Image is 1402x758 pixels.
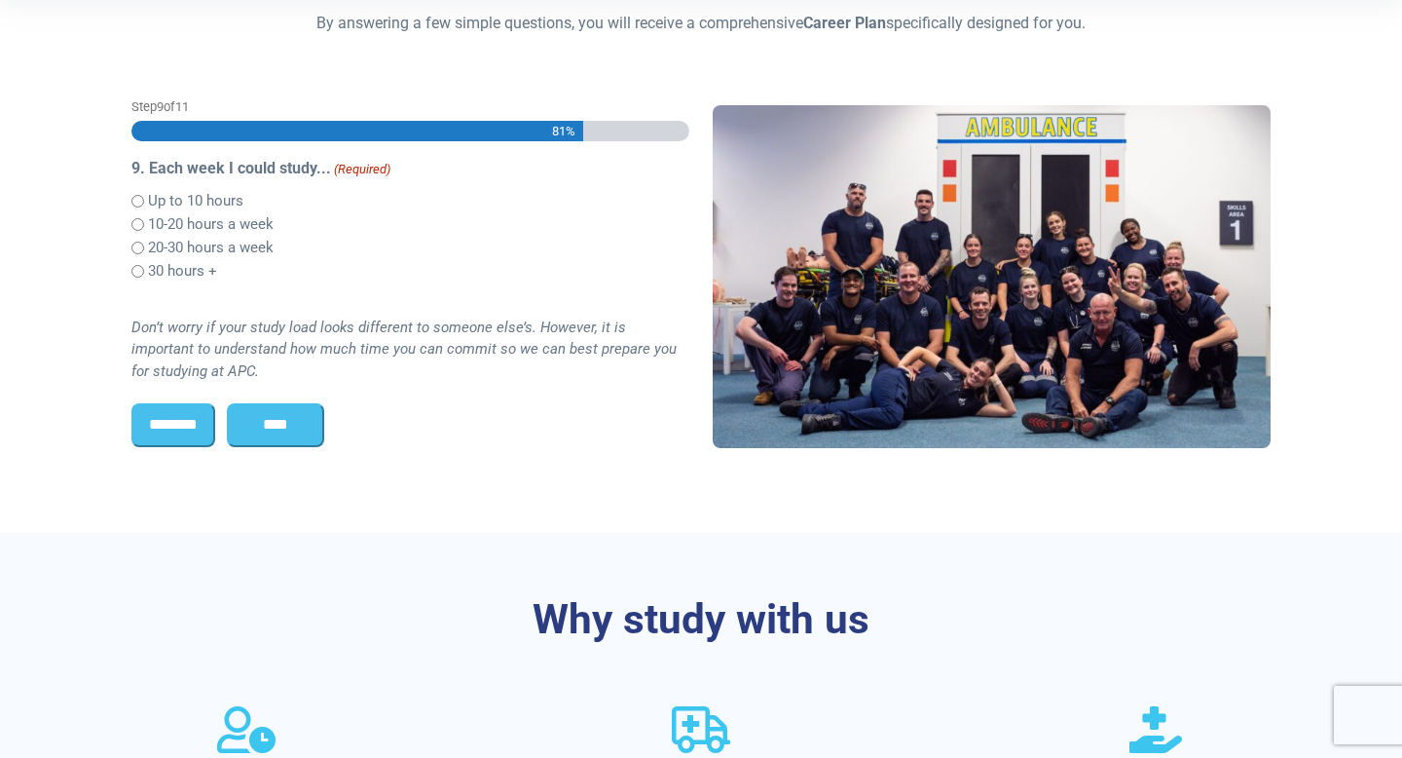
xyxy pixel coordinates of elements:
label: 30 hours + [148,260,217,283]
i: Don’t worry if your study load looks different to someone else’s. However, it is important to und... [131,319,677,380]
label: 20-30 hours a week [148,237,274,259]
span: (Required) [333,160,391,179]
p: By answering a few simple questions, you will receive a comprehensive specifically designed for you. [131,12,1271,35]
label: Up to 10 hours [148,190,243,212]
span: 81% [550,121,575,141]
span: 9 [157,99,164,114]
p: Step of [131,97,689,116]
label: 10-20 hours a week [148,213,274,236]
legend: 9. Each week I could study... [131,157,689,180]
span: 11 [175,99,189,114]
strong: Career Plan [803,14,886,32]
h3: Why study with us [131,595,1271,645]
